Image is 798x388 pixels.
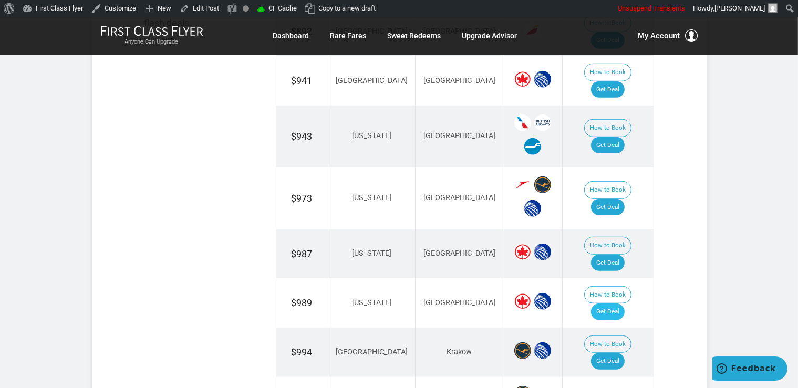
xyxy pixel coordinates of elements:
a: Get Deal [591,81,625,98]
span: [US_STATE] [352,193,391,202]
img: First Class Flyer [100,25,203,36]
span: Krakow [447,348,472,356]
a: Get Deal [591,303,625,320]
span: [GEOGRAPHIC_DATA] [423,298,495,307]
a: Dashboard [273,26,309,45]
span: Air Canada [514,71,531,88]
span: United [534,71,551,88]
span: [US_STATE] [352,131,391,140]
span: [US_STATE] [352,249,391,258]
span: United [534,244,551,260]
span: [GEOGRAPHIC_DATA] [336,76,408,85]
span: Air Canada [514,293,531,310]
button: How to Book [584,181,631,199]
span: United [534,342,551,359]
a: Get Deal [591,255,625,271]
button: How to Book [584,64,631,81]
button: How to Book [584,335,631,353]
span: United [524,200,541,217]
span: $973 [292,193,313,204]
a: Get Deal [591,137,625,154]
a: First Class FlyerAnyone Can Upgrade [100,25,203,46]
span: [GEOGRAPHIC_DATA] [423,131,495,140]
a: Rare Fares [330,26,367,45]
span: [GEOGRAPHIC_DATA] [423,193,495,202]
a: Get Deal [591,353,625,370]
button: How to Book [584,237,631,255]
span: British Airways [534,114,551,131]
a: Sweet Redeems [388,26,441,45]
span: $941 [292,75,313,86]
button: My Account [638,29,698,42]
a: Get Deal [591,199,625,216]
button: How to Book [584,119,631,137]
span: United [534,293,551,310]
a: Upgrade Advisor [462,26,517,45]
span: My Account [638,29,680,42]
span: [PERSON_NAME] [714,4,765,12]
span: [GEOGRAPHIC_DATA] [423,76,495,85]
span: American Airlines [514,114,531,131]
small: Anyone Can Upgrade [100,38,203,46]
span: [GEOGRAPHIC_DATA] [423,249,495,258]
button: How to Book [584,286,631,304]
iframe: Otvara vidžet u kome možete da pronađete više informacija [712,356,787,383]
span: Austrian Airlines‎ [514,176,531,193]
span: Unsuspend Transients [618,4,685,12]
span: Finnair [524,138,541,155]
span: $989 [292,297,313,308]
span: Air Canada [514,244,531,260]
span: [US_STATE] [352,298,391,307]
span: $943 [292,131,313,142]
span: Lufthansa [514,342,531,359]
span: [GEOGRAPHIC_DATA] [336,348,408,356]
span: $994 [292,347,313,358]
span: Lufthansa [534,176,551,193]
span: $987 [292,248,313,259]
